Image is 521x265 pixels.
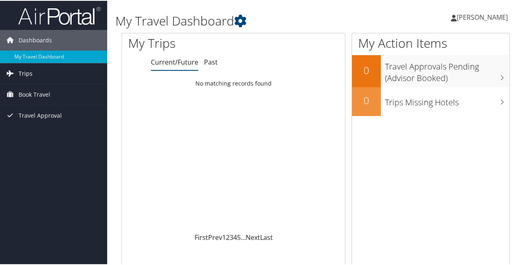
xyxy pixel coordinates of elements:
[208,232,222,241] a: Prev
[19,63,33,83] span: Trips
[151,57,198,66] a: Current/Future
[19,84,50,104] span: Book Travel
[352,34,509,51] h1: My Action Items
[115,12,383,29] h1: My Travel Dashboard
[230,232,233,241] a: 3
[352,86,509,115] a: 0Trips Missing Hotels
[19,105,62,125] span: Travel Approval
[385,92,509,107] h3: Trips Missing Hotels
[18,5,101,25] img: airportal-logo.png
[233,232,237,241] a: 4
[352,54,509,86] a: 0Travel Approvals Pending (Advisor Booked)
[451,4,516,29] a: [PERSON_NAME]
[195,232,208,241] a: First
[457,12,508,21] span: [PERSON_NAME]
[122,75,345,90] td: No matching records found
[241,232,246,241] span: …
[204,57,218,66] a: Past
[246,232,260,241] a: Next
[128,34,246,51] h1: My Trips
[385,56,509,83] h3: Travel Approvals Pending (Advisor Booked)
[352,93,381,107] h2: 0
[19,29,52,50] span: Dashboards
[222,232,226,241] a: 1
[237,232,241,241] a: 5
[260,232,273,241] a: Last
[352,63,381,77] h2: 0
[226,232,230,241] a: 2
